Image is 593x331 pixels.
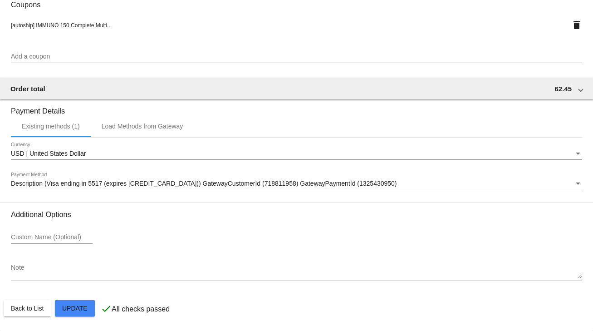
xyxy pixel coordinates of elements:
input: Add a coupon [11,53,582,60]
span: Description (Visa ending in 5517 (expires [CREDIT_CARD_DATA])) GatewayCustomerId (718811958) Gate... [11,180,397,187]
button: Back to List [4,300,51,316]
div: Existing methods (1) [22,123,80,130]
div: Load Methods from Gateway [102,123,183,130]
span: Order total [10,85,45,93]
mat-select: Payment Method [11,180,582,188]
mat-select: Currency [11,150,582,158]
span: Back to List [11,305,44,312]
input: Custom Name (Optional) [11,234,93,241]
mat-icon: check [101,303,112,314]
h3: Payment Details [11,100,582,115]
span: USD | United States Dollar [11,150,86,157]
p: All checks passed [112,305,170,313]
button: Update [55,300,95,316]
span: [autoship] IMMUNO 150 Complete Multi... [11,22,112,29]
span: Update [62,305,88,312]
span: 62.45 [554,85,572,93]
mat-icon: delete [571,20,582,30]
h3: Additional Options [11,210,582,219]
